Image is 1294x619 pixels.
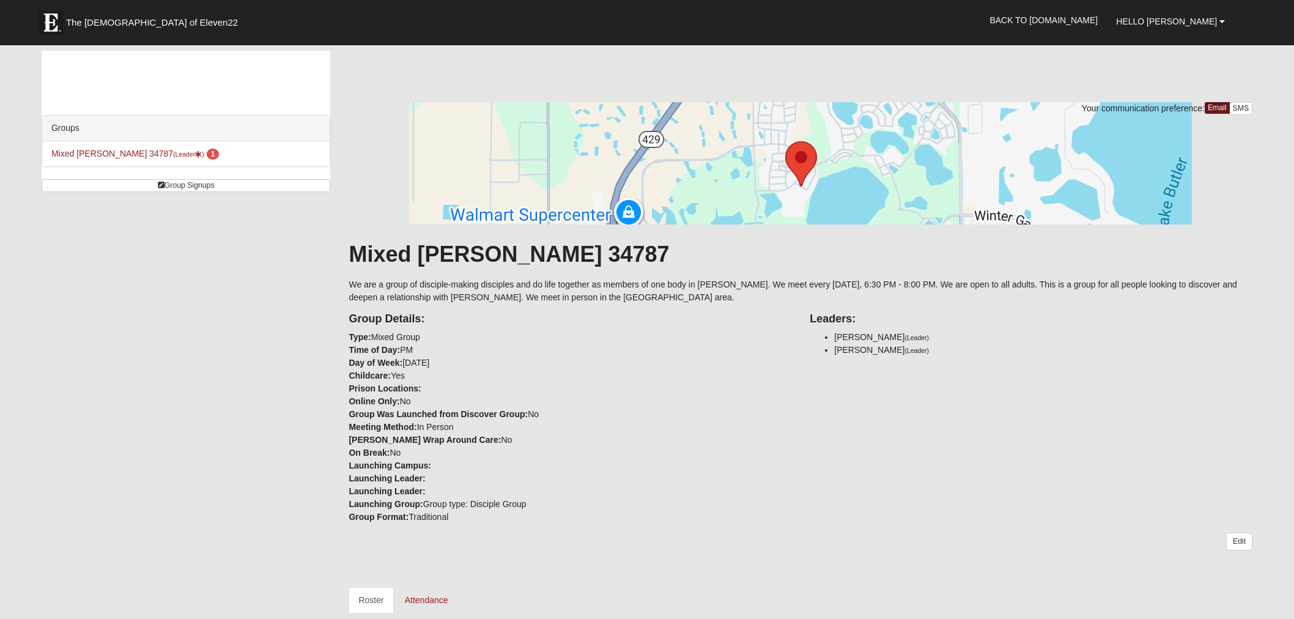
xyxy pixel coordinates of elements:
[39,10,63,35] img: Eleven22 logo
[349,409,528,419] strong: Group Was Launched from Discover Group:
[349,384,421,393] strong: Prison Locations:
[349,486,425,496] strong: Launching Leader:
[349,435,501,445] strong: [PERSON_NAME] Wrap Around Care:
[51,149,219,158] a: Mixed [PERSON_NAME] 34787(Leader) 1
[904,334,929,341] small: (Leader)
[349,332,371,342] strong: Type:
[349,345,400,355] strong: Time of Day:
[349,512,409,522] strong: Group Format:
[1229,102,1253,115] a: SMS
[349,448,390,458] strong: On Break:
[173,150,204,158] small: (Leader )
[349,473,425,483] strong: Launching Leader:
[66,17,238,29] span: The [DEMOGRAPHIC_DATA] of Eleven22
[834,344,1252,357] li: [PERSON_NAME]
[32,4,277,35] a: The [DEMOGRAPHIC_DATA] of Eleven22
[395,587,458,613] a: Attendance
[1107,6,1234,37] a: Hello [PERSON_NAME]
[349,422,416,432] strong: Meeting Method:
[904,347,929,354] small: (Leader)
[1116,17,1217,26] span: Hello [PERSON_NAME]
[349,313,791,326] h4: Group Details:
[834,331,1252,344] li: [PERSON_NAME]
[349,358,402,368] strong: Day of Week:
[349,396,399,406] strong: Online Only:
[349,241,1252,267] h1: Mixed [PERSON_NAME] 34787
[349,461,431,470] strong: Launching Campus:
[349,587,393,613] a: Roster
[349,371,390,380] strong: Childcare:
[42,116,330,141] div: Groups
[42,179,331,192] a: Group Signups
[339,304,800,524] div: Mixed Group PM [DATE] Yes No No In Person No No Group type: Disciple Group Traditional
[810,313,1252,326] h4: Leaders:
[980,5,1107,35] a: Back to [DOMAIN_NAME]
[349,499,423,509] strong: Launching Group:
[1226,533,1252,550] a: Edit
[207,149,220,160] span: number of pending members
[1082,103,1205,113] span: Your communication preference:
[1205,102,1230,114] a: Email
